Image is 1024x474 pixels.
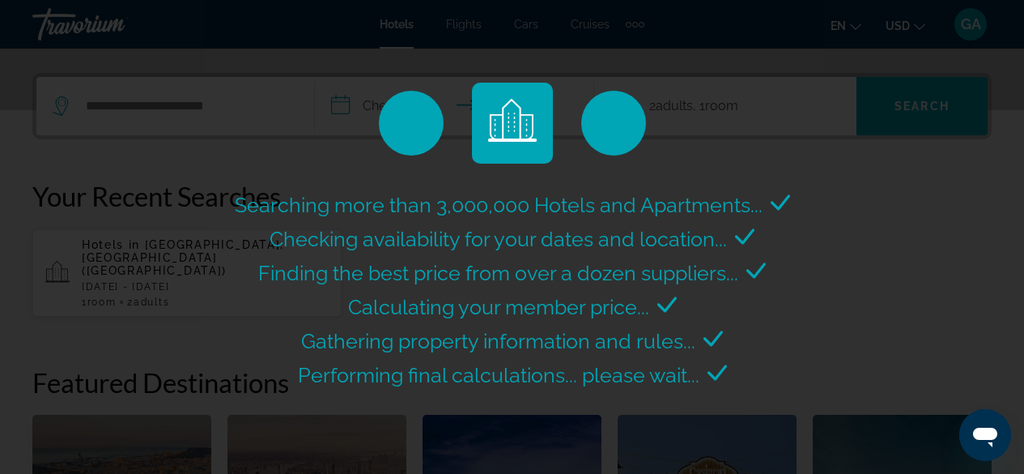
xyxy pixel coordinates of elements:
[348,295,649,319] span: Calculating your member price...
[235,193,763,217] span: Searching more than 3,000,000 Hotels and Apartments...
[301,329,695,353] span: Gathering property information and rules...
[270,227,727,251] span: Checking availability for your dates and location...
[258,261,738,285] span: Finding the best price from over a dozen suppliers...
[298,363,699,387] span: Performing final calculations... please wait...
[959,409,1011,461] iframe: Button to launch messaging window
